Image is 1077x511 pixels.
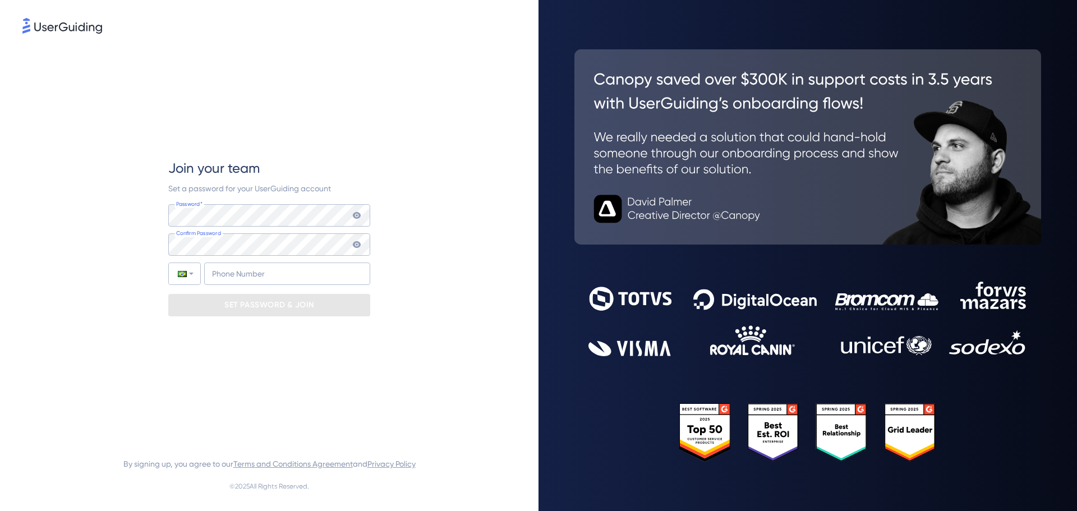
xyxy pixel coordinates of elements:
span: © 2025 All Rights Reserved. [229,480,309,493]
img: 25303e33045975176eb484905ab012ff.svg [679,403,936,462]
p: SET PASSWORD & JOIN [224,296,314,314]
span: By signing up, you agree to our and [123,457,416,471]
input: Phone Number [204,263,370,285]
span: Set a password for your UserGuiding account [168,184,331,193]
a: Terms and Conditions Agreement [233,459,353,468]
div: Brazil: + 55 [169,263,200,284]
img: 9302ce2ac39453076f5bc0f2f2ca889b.svg [588,282,1027,356]
span: Join your team [168,159,260,177]
img: 26c0aa7c25a843aed4baddd2b5e0fa68.svg [574,49,1041,245]
img: 8faab4ba6bc7696a72372aa768b0286c.svg [22,18,102,34]
a: Privacy Policy [367,459,416,468]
